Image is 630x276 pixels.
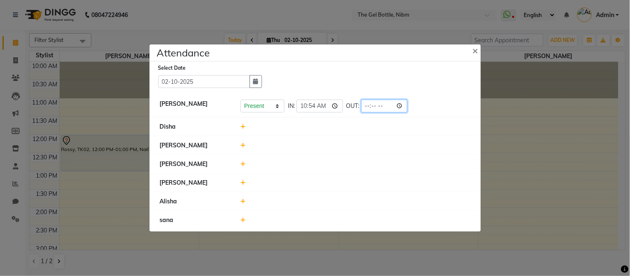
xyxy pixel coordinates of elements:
div: sana [154,216,235,225]
span: × [473,44,478,56]
h4: Attendance [157,45,210,60]
div: [PERSON_NAME] [154,100,235,112]
span: IN: [288,102,295,110]
div: Alisha [154,197,235,206]
input: Select date [158,75,250,88]
div: Disha [154,122,235,131]
div: [PERSON_NAME] [154,160,235,169]
div: [PERSON_NAME] [154,141,235,150]
span: OUT: [346,102,360,110]
button: Close [466,39,487,62]
label: Select Date [158,64,186,72]
div: [PERSON_NAME] [154,178,235,187]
